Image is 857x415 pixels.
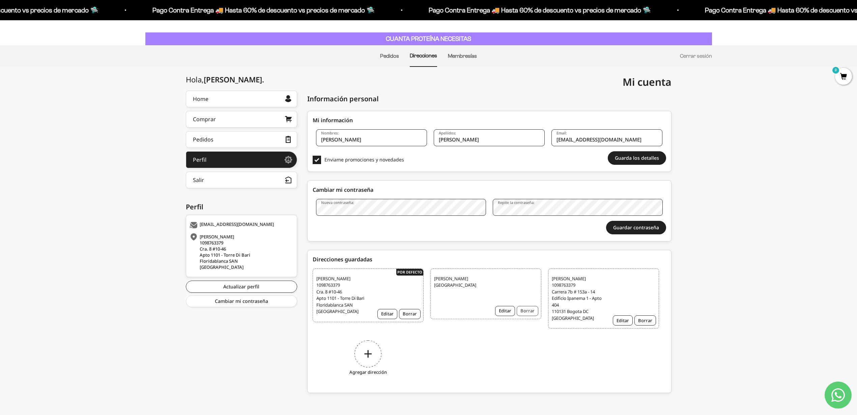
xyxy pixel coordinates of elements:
a: Perfil [186,151,297,168]
div: Información personal [307,94,379,104]
span: [PERSON_NAME] [204,74,264,84]
span: [PERSON_NAME] 1098763379 Cra. 8 #10-46 Apto 1101 - Torre Di Bari Floridablanca SAN [GEOGRAPHIC_DATA] [316,276,369,315]
div: Mi información [313,116,666,124]
div: [PERSON_NAME] 1098763379 Cra. 8 #10-46 Apto 1101 - Torre Di Bari Floridablanca SAN [GEOGRAPHIC_DATA] [190,234,292,270]
a: Home [186,90,297,107]
p: Pago Contra Entrega 🚚 Hasta 60% de descuento vs precios de mercado 🛸 [149,5,372,16]
label: Apeliidos: [439,130,456,135]
button: Guardar contraseña [606,221,666,234]
a: Direcciones [410,53,437,58]
div: Perfil [193,157,206,162]
div: [EMAIL_ADDRESS][DOMAIN_NAME] [190,222,292,229]
a: Comprar [186,111,297,128]
a: Actualizar perfil [186,281,297,293]
div: Home [193,96,208,102]
button: Salir [186,172,297,188]
button: Borrar [517,306,538,316]
button: Guarda los detalles [608,151,666,165]
span: [PERSON_NAME] 1098763379 Carrera 7b # 153a - 14 Edificio Ipanema 1 - Apto 404 110131 Bogota DC [G... [552,276,605,322]
i: Agregar dirección [349,369,387,376]
a: Membresías [448,53,477,59]
div: Salir [193,177,204,183]
label: Nueva contraseña: [321,200,354,205]
span: . [262,74,264,84]
div: Direcciones guardadas [313,255,666,263]
div: Pedidos [193,137,213,142]
div: Hola, [186,75,264,84]
div: Perfil [186,202,297,212]
label: Enviame promociones y novedades [313,156,424,164]
span: [PERSON_NAME] [GEOGRAPHIC_DATA] [434,276,487,289]
div: Comprar [193,116,216,122]
button: Editar [377,309,397,319]
strong: CUANTA PROTEÍNA NECESITAS [386,35,471,42]
label: Nombres: [321,130,339,135]
a: Pedidos [186,131,297,148]
a: Pedidos [380,53,399,59]
a: 0 [835,73,852,81]
div: Cambiar mi contraseña [313,186,666,194]
button: Borrar [399,309,421,319]
button: Editar [613,315,633,326]
a: Cambiar mi contraseña [186,295,297,307]
p: Pago Contra Entrega 🚚 Hasta 60% de descuento vs precios de mercado 🛸 [426,5,648,16]
span: Mi cuenta [623,75,672,89]
mark: 0 [832,66,840,74]
button: Borrar [634,315,656,326]
button: Editar [495,306,515,316]
a: Cerrar sesión [680,53,712,59]
label: Email: [556,130,567,135]
label: Repite la contraseña: [498,200,535,205]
